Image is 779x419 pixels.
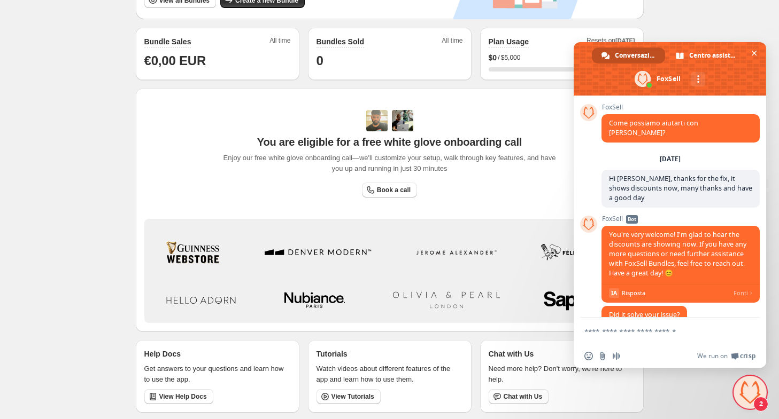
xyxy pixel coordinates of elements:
div: Conversazione [592,48,665,64]
p: Need more help? Don't worry, we're here to help. [489,363,635,385]
span: $5,000 [501,53,521,62]
span: Come possiamo aiutarti con [PERSON_NAME]? [609,118,698,137]
span: Invia un file [598,352,607,360]
img: Adi [366,110,388,131]
h1: 0 [317,52,463,69]
span: You are eligible for a free white glove onboarding call [257,136,522,148]
p: Tutorials [317,349,348,359]
span: Centro assistenza [689,48,737,64]
span: Inserisci una emoji [584,352,593,360]
h2: Bundles Sold [317,36,364,47]
h2: Plan Usage [489,36,529,47]
span: All time [269,36,290,48]
span: [DATE] [615,37,635,44]
span: 2 [753,397,768,412]
span: All time [442,36,462,48]
span: Chiudere la chat [749,48,760,59]
span: Registra un messaggio audio [612,352,621,360]
div: Chiudere la chat [734,376,766,408]
span: Enjoy our free white glove onboarding call—we'll customize your setup, walk through key features,... [218,153,561,174]
span: You're very welcome! I'm glad to hear the discounts are showing now. If you have any more questio... [609,230,746,278]
p: Watch videos about different features of the app and learn how to use them. [317,363,463,385]
span: Book a call [377,186,411,194]
div: Centro assistenza [666,48,748,64]
h2: Bundle Sales [144,36,191,47]
span: View Help Docs [159,392,207,401]
div: Altri canali [691,72,705,86]
p: Help Docs [144,349,181,359]
a: We run onCrisp [697,352,755,360]
img: Prakhar [392,110,413,131]
div: [DATE] [660,156,681,162]
span: View Tutorials [331,392,374,401]
span: FoxSell [601,215,760,223]
span: Crisp [740,352,755,360]
span: FoxSell [601,104,760,111]
span: $ 0 [489,52,497,63]
span: Chat with Us [504,392,543,401]
textarea: Scrivi il tuo messaggio... [584,327,732,336]
span: Fonti [734,288,753,298]
a: View Tutorials [317,389,381,404]
button: Chat with Us [489,389,549,404]
span: IA [609,288,619,298]
span: Did it solve your issue? [609,310,680,319]
span: Bot [626,215,638,224]
span: We run on [697,352,728,360]
h1: €0,00 EUR [144,52,291,69]
p: Get answers to your questions and learn how to use the app. [144,363,291,385]
span: Conversazione [615,48,654,64]
span: Resets on [587,36,635,48]
p: Chat with Us [489,349,534,359]
span: Hi [PERSON_NAME], thanks for the fix, it shows discounts now, many thanks and have a good day [609,174,752,202]
div: / [489,52,635,63]
a: View Help Docs [144,389,213,404]
span: Risposta [622,288,729,298]
a: Book a call [362,183,417,197]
